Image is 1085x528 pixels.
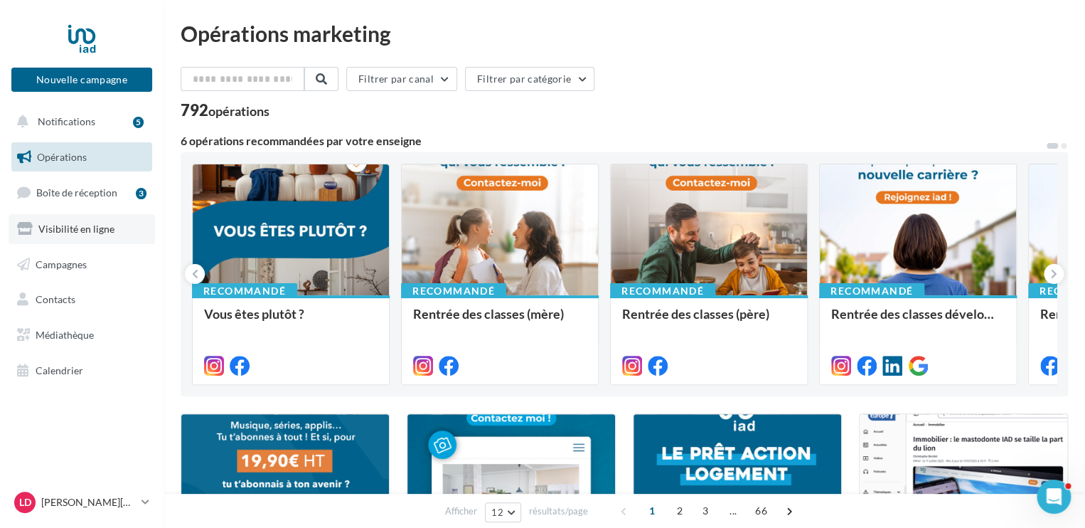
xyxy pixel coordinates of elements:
span: Boîte de réception [36,186,117,199]
p: [PERSON_NAME][DEMOGRAPHIC_DATA] [41,495,136,509]
div: Recommandé [610,283,715,299]
a: Calendrier [9,356,155,386]
div: 5 [133,117,144,128]
span: Notifications [38,115,95,127]
div: 792 [181,102,269,118]
button: Notifications 5 [9,107,149,137]
div: Recommandé [192,283,297,299]
span: Opérations [37,151,87,163]
div: Recommandé [401,283,506,299]
div: 3 [136,188,146,199]
div: Rentrée des classes (mère) [413,307,587,335]
span: 2 [668,500,691,522]
span: Calendrier [36,364,83,376]
a: Campagnes [9,250,155,280]
div: Recommandé [819,283,924,299]
button: Filtrer par canal [346,67,457,91]
span: 66 [749,500,773,522]
button: 12 [485,502,521,522]
a: Opérations [9,142,155,172]
button: Filtrer par catégorie [465,67,594,91]
div: Opérations marketing [181,23,1068,44]
div: Rentrée des classes développement (conseillère) [831,307,1005,335]
span: LD [19,495,31,509]
a: Boîte de réception3 [9,177,155,208]
span: résultats/page [529,505,588,518]
span: 3 [694,500,717,522]
div: opérations [208,105,269,117]
span: Visibilité en ligne [38,223,114,235]
div: 6 opérations recommandées par votre enseigne [181,135,1045,147]
span: ... [722,500,744,522]
button: Nouvelle campagne [11,68,152,92]
a: Contacts [9,285,155,315]
span: 12 [491,507,503,518]
a: Visibilité en ligne [9,214,155,244]
span: Afficher [445,505,477,518]
span: Contacts [36,293,75,305]
div: Rentrée des classes (père) [622,307,796,335]
iframe: Intercom live chat [1037,480,1071,514]
span: Campagnes [36,258,87,270]
a: Médiathèque [9,320,155,350]
span: 1 [641,500,663,522]
div: Vous êtes plutôt ? [204,307,378,335]
a: LD [PERSON_NAME][DEMOGRAPHIC_DATA] [11,489,152,516]
span: Médiathèque [36,329,94,341]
